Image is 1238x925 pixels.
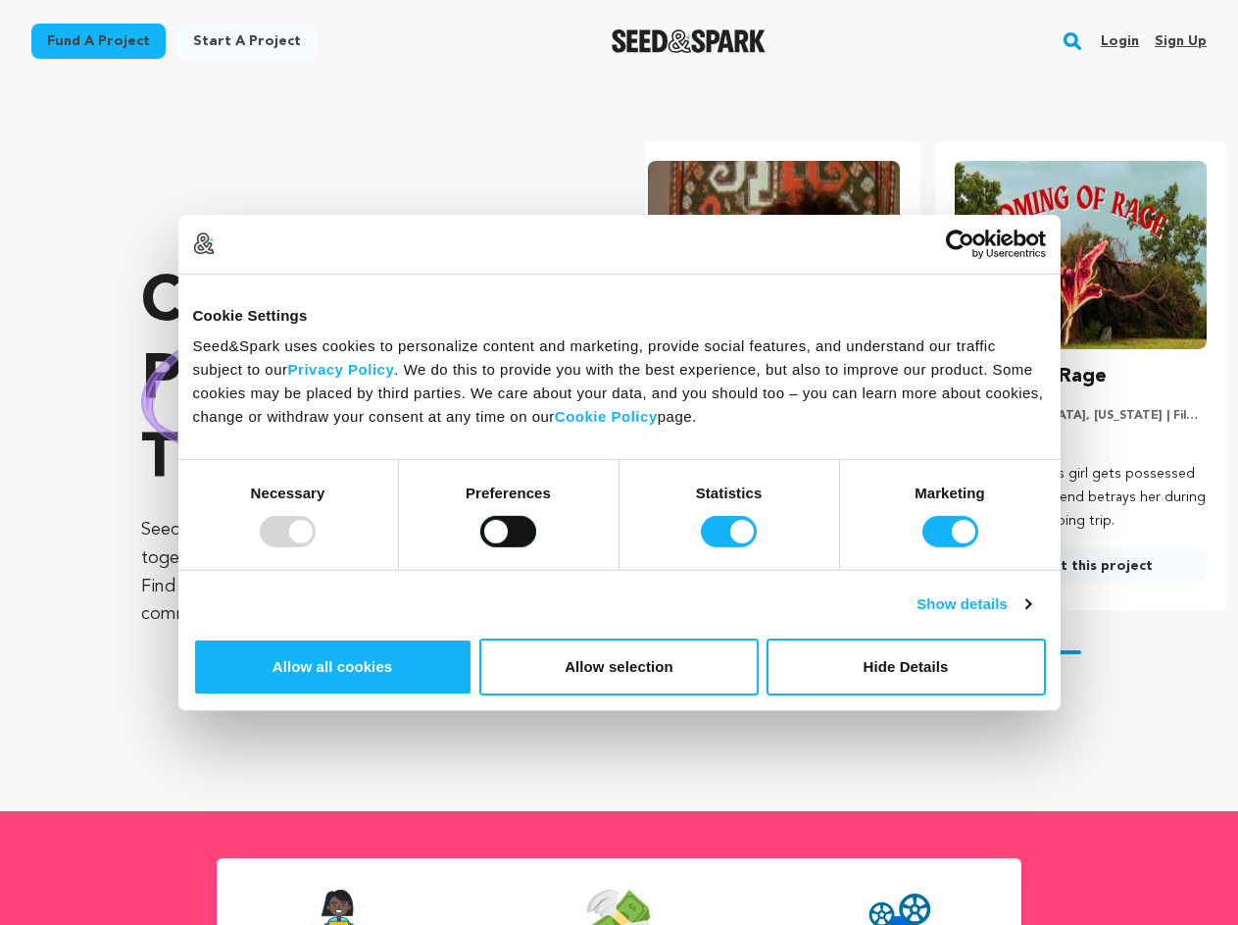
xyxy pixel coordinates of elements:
img: Seed&Spark Logo Dark Mode [612,29,766,53]
p: [GEOGRAPHIC_DATA], [US_STATE] | Film Short [955,408,1207,424]
strong: Statistics [696,485,763,501]
p: Crowdfunding that . [141,265,567,500]
a: Cookie Policy [555,408,658,425]
button: Allow selection [479,639,759,695]
button: Hide Details [767,639,1046,695]
a: Show details [916,592,1030,616]
strong: Necessary [251,485,325,501]
p: A shy indigenous girl gets possessed after her best friend betrays her during their annual campin... [955,463,1207,533]
a: Usercentrics Cookiebot - opens in a new window [874,229,1046,258]
img: hand sketched image [141,315,405,451]
a: Privacy Policy [288,361,395,378]
a: Sign up [1155,26,1207,57]
div: Seed&Spark uses cookies to personalize content and marketing, provide social features, and unders... [193,334,1046,429]
button: Allow all cookies [193,639,472,695]
img: Coming of Rage image [955,161,1207,349]
a: Fund a project [31,24,166,59]
strong: Preferences [466,485,551,501]
img: logo [193,232,215,254]
a: Start a project [177,24,317,59]
img: The Dragon Under Our Feet image [648,161,900,349]
p: Seed&Spark is where creators and audiences work together to bring incredible new projects to life... [141,516,567,629]
a: Support this project [955,548,1207,584]
a: Login [1101,26,1139,57]
div: Cookie Settings [193,303,1046,327]
a: Seed&Spark Homepage [612,29,766,53]
strong: Marketing [915,485,985,501]
p: Horror, Nature [955,432,1207,447]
